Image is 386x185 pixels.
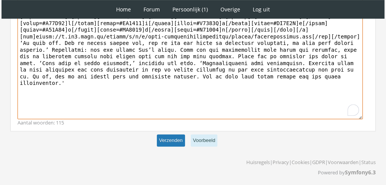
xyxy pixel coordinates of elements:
a: Symfony6.3 [345,169,376,176]
p: | | | | | [246,156,376,166]
a: Privacy [273,159,289,166]
p: Powered by [246,166,376,179]
a: GDPR [312,159,325,166]
button: Verzenden [157,134,185,147]
a: Huisregels [246,159,270,166]
a: Cookies [292,159,309,166]
button: Voorbeeld [191,134,218,147]
div: Aantal woorden: 115 [18,119,368,126]
a: Status [361,159,376,166]
strong: 6.3 [368,169,376,176]
a: Voorwaarden [328,159,359,166]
